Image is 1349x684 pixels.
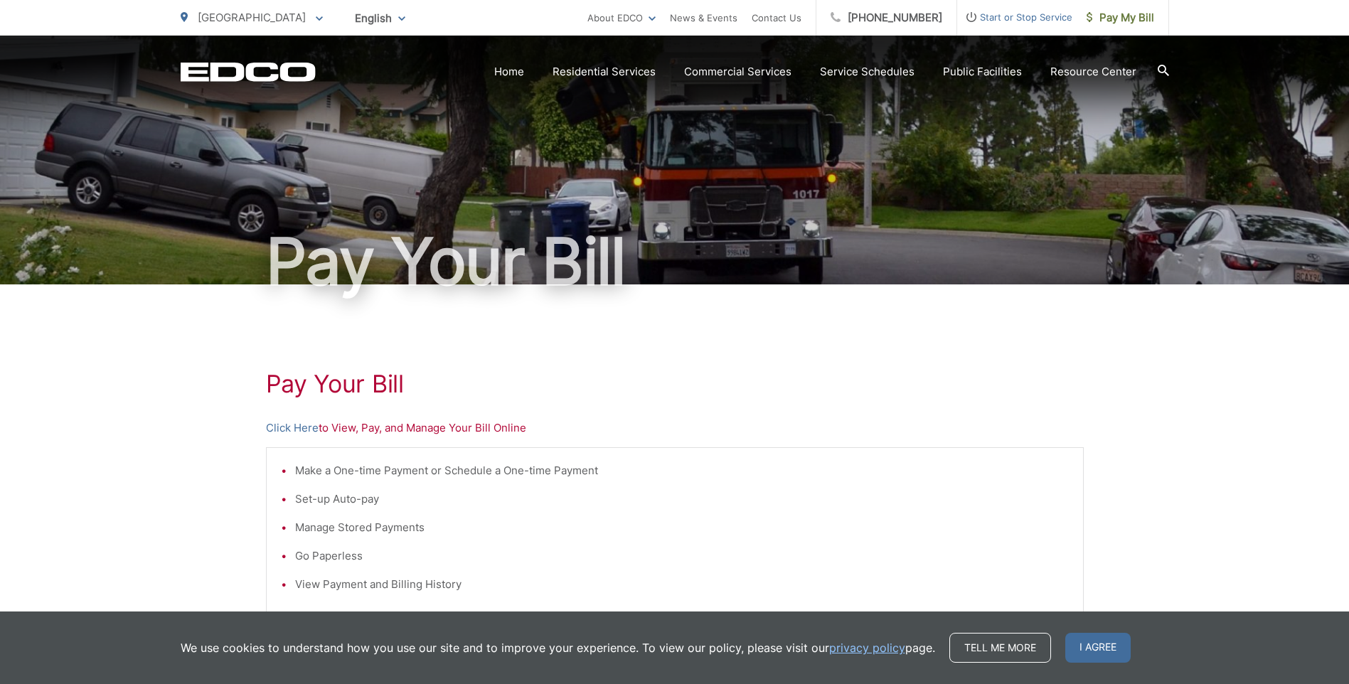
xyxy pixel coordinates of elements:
[295,576,1069,593] li: View Payment and Billing History
[266,420,319,437] a: Click Here
[949,633,1051,663] a: Tell me more
[752,9,801,26] a: Contact Us
[295,519,1069,536] li: Manage Stored Payments
[295,547,1069,565] li: Go Paperless
[1050,63,1136,80] a: Resource Center
[181,62,316,82] a: EDCD logo. Return to the homepage.
[670,9,737,26] a: News & Events
[820,63,915,80] a: Service Schedules
[829,639,905,656] a: privacy policy
[494,63,524,80] a: Home
[266,370,1084,398] h1: Pay Your Bill
[181,639,935,656] p: We use cookies to understand how you use our site and to improve your experience. To view our pol...
[295,491,1069,508] li: Set-up Auto-pay
[1065,633,1131,663] span: I agree
[266,420,1084,437] p: to View, Pay, and Manage Your Bill Online
[553,63,656,80] a: Residential Services
[684,63,791,80] a: Commercial Services
[344,6,416,31] span: English
[1087,9,1154,26] span: Pay My Bill
[198,11,306,24] span: [GEOGRAPHIC_DATA]
[295,462,1069,479] li: Make a One-time Payment or Schedule a One-time Payment
[943,63,1022,80] a: Public Facilities
[587,9,656,26] a: About EDCO
[181,226,1169,297] h1: Pay Your Bill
